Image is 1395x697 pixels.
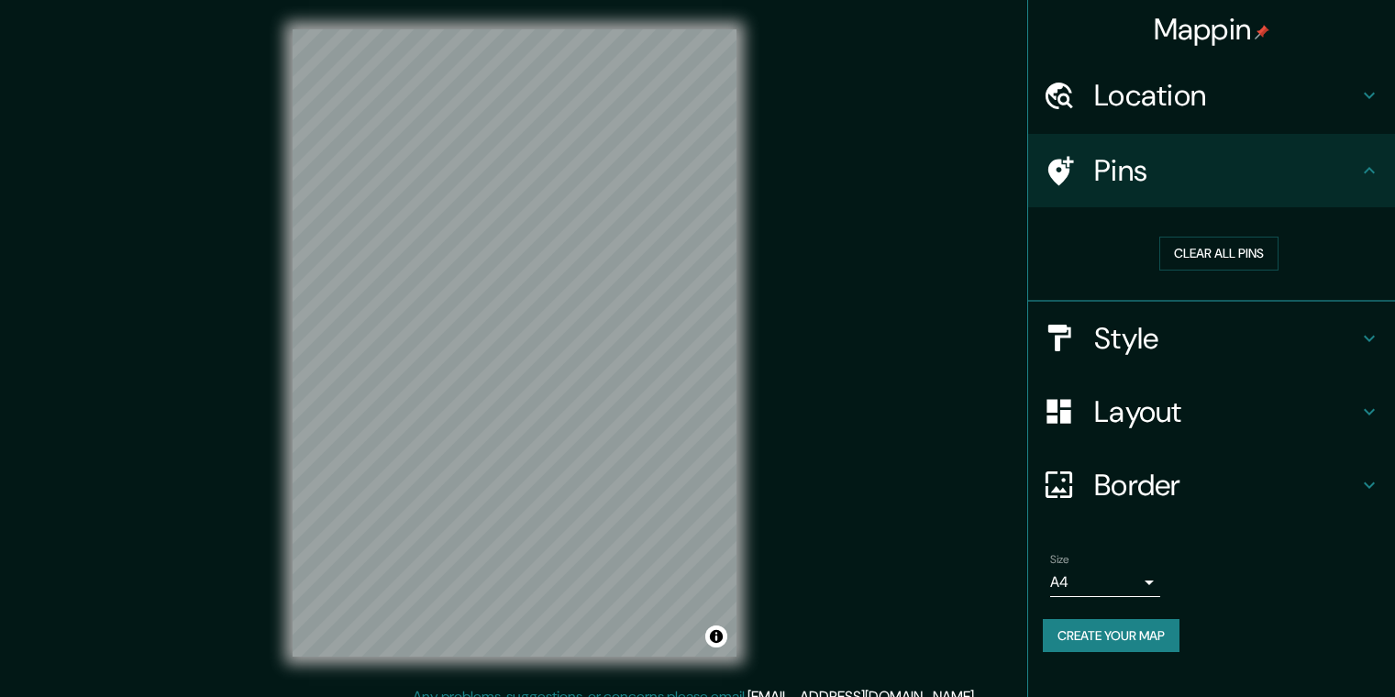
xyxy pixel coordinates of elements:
[1094,393,1358,430] h4: Layout
[1043,619,1179,653] button: Create your map
[1159,237,1279,271] button: Clear all pins
[1094,77,1358,114] h4: Location
[1028,375,1395,448] div: Layout
[705,625,727,647] button: Toggle attribution
[1028,59,1395,132] div: Location
[1094,467,1358,503] h4: Border
[1028,302,1395,375] div: Style
[1050,568,1160,597] div: A4
[1255,25,1269,39] img: pin-icon.png
[1050,551,1069,567] label: Size
[1028,448,1395,522] div: Border
[1094,152,1358,189] h4: Pins
[1094,320,1358,357] h4: Style
[293,29,736,657] canvas: Map
[1028,134,1395,207] div: Pins
[1154,11,1270,48] h4: Mappin
[1232,625,1375,677] iframe: Help widget launcher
